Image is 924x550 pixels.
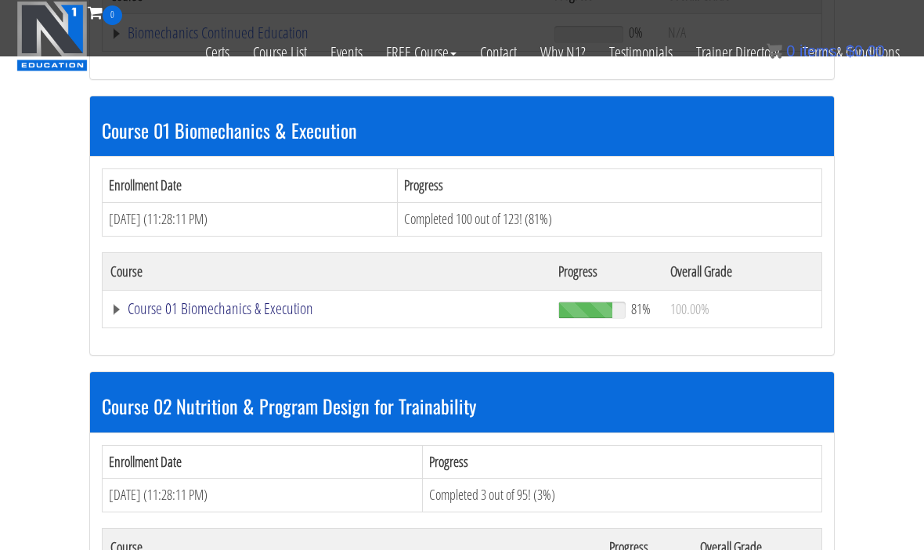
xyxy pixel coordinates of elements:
[397,202,821,236] td: Completed 100 out of 123! (81%)
[799,42,841,60] span: items:
[767,42,885,60] a: 0 items: $0.00
[102,396,822,416] h3: Course 02 Nutrition & Program Design for Trainability
[397,169,821,203] th: Progress
[16,1,88,71] img: n1-education
[786,42,795,60] span: 0
[103,445,423,479] th: Enrollment Date
[846,42,854,60] span: $
[103,5,122,25] span: 0
[423,479,822,512] td: Completed 3 out of 95! (3%)
[110,301,543,317] a: Course 01 Biomechanics & Execution
[423,445,822,479] th: Progress
[468,25,529,80] a: Contact
[88,2,122,23] a: 0
[550,252,662,290] th: Progress
[631,300,651,317] span: 81%
[103,202,398,236] td: [DATE] (11:28:11 PM)
[374,25,468,80] a: FREE Course
[241,25,319,80] a: Course List
[684,25,791,80] a: Trainer Directory
[529,25,597,80] a: Why N1?
[103,252,550,290] th: Course
[103,479,423,512] td: [DATE] (11:28:11 PM)
[102,120,822,140] h3: Course 01 Biomechanics & Execution
[846,42,885,60] bdi: 0.00
[319,25,374,80] a: Events
[103,169,398,203] th: Enrollment Date
[597,25,684,80] a: Testimonials
[791,25,911,80] a: Terms & Conditions
[767,43,782,59] img: icon11.png
[193,25,241,80] a: Certs
[662,252,822,290] th: Overall Grade
[662,290,822,327] td: 100.00%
